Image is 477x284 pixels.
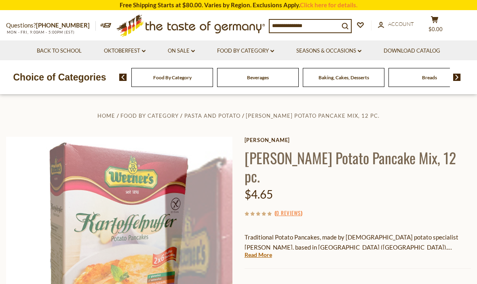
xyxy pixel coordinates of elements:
[119,74,127,81] img: previous arrow
[6,30,75,34] span: MON - FRI, 9:00AM - 5:00PM (EST)
[422,74,437,81] a: Breads
[97,112,115,119] a: Home
[168,47,195,55] a: On Sale
[245,137,471,143] a: [PERSON_NAME]
[36,21,90,29] a: [PHONE_NUMBER]
[319,74,369,81] a: Baking, Cakes, Desserts
[247,74,269,81] a: Beverages
[245,232,471,252] p: Traditional Potato Pancakes, made by [DEMOGRAPHIC_DATA] potato specialist [PERSON_NAME], based in...
[6,20,96,31] p: Questions?
[104,47,146,55] a: Oktoberfest
[296,47,361,55] a: Seasons & Occasions
[245,187,273,201] span: $4.65
[120,112,179,119] a: Food By Category
[184,112,241,119] a: Pasta and Potato
[246,112,380,119] a: [PERSON_NAME] Potato Pancake Mix, 12 pc.
[422,16,447,36] button: $0.00
[245,148,471,185] h1: [PERSON_NAME] Potato Pancake Mix, 12 pc.
[217,47,274,55] a: Food By Category
[153,74,192,81] a: Food By Category
[384,47,440,55] a: Download Catalog
[378,20,414,29] a: Account
[428,26,443,32] span: $0.00
[274,209,302,217] span: ( )
[300,1,357,8] a: Click here for details.
[276,209,301,218] a: 0 Reviews
[388,21,414,27] span: Account
[245,251,272,259] a: Read More
[37,47,82,55] a: Back to School
[453,74,461,81] img: next arrow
